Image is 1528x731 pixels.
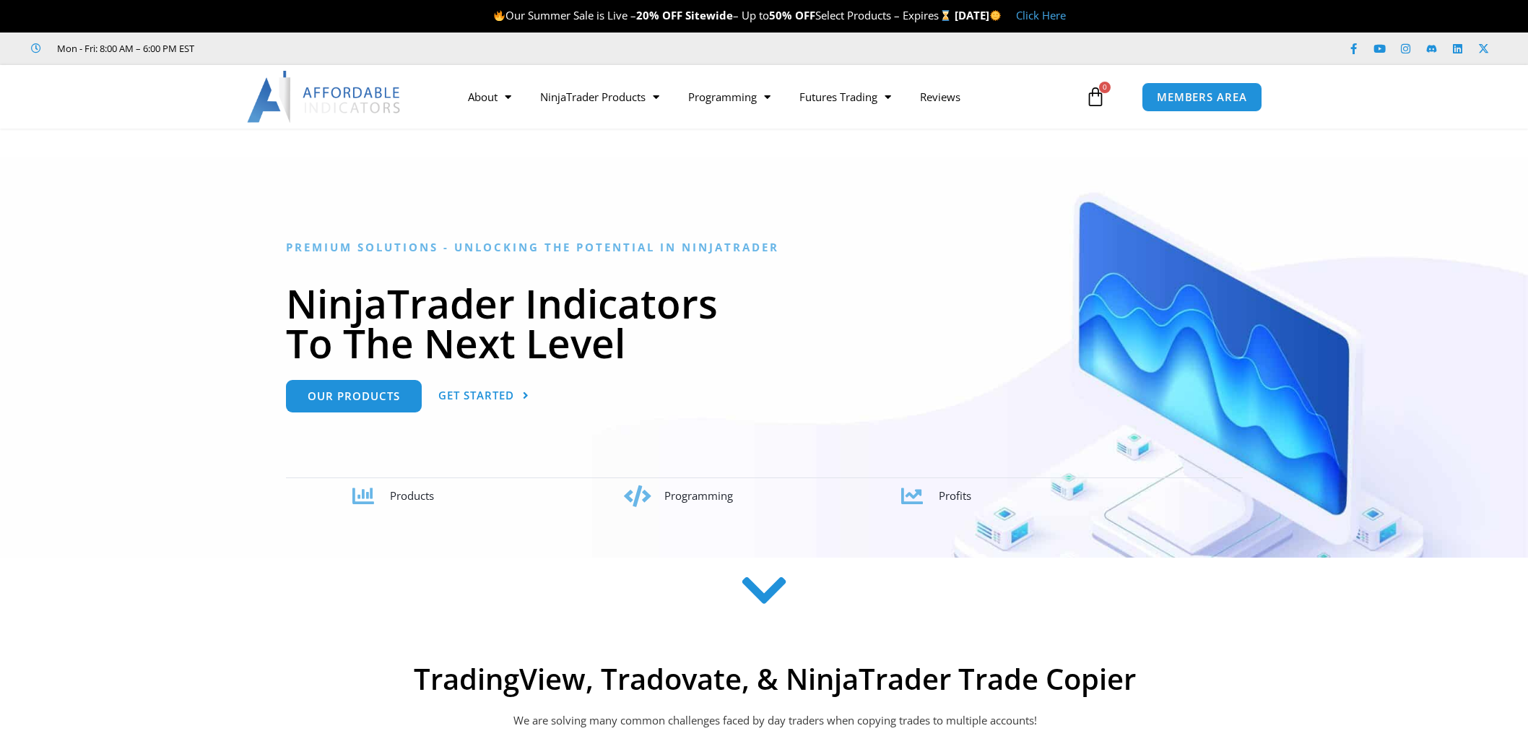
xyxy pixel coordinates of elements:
a: Click Here [1016,8,1066,22]
img: 🔥 [494,10,505,21]
img: ⌛ [940,10,951,21]
span: MEMBERS AREA [1157,92,1247,103]
span: Programming [664,488,733,503]
strong: 20% OFF [636,8,682,22]
h6: Premium Solutions - Unlocking the Potential in NinjaTrader [286,241,1243,254]
span: Profits [939,488,971,503]
h1: NinjaTrader Indicators To The Next Level [286,283,1243,363]
a: NinjaTrader Products [526,80,674,113]
a: Programming [674,80,785,113]
strong: [DATE] [955,8,1002,22]
img: LogoAI | Affordable Indicators – NinjaTrader [247,71,402,123]
span: Mon - Fri: 8:00 AM – 6:00 PM EST [53,40,194,57]
span: Products [390,488,434,503]
a: Reviews [906,80,975,113]
strong: Sitewide [685,8,733,22]
a: 0 [1064,76,1127,118]
span: 0 [1099,82,1111,93]
nav: Menu [453,80,1082,113]
a: Our Products [286,380,422,412]
span: Our Summer Sale is Live – – Up to Select Products – Expires [493,8,954,22]
span: Get Started [438,390,514,401]
span: Our Products [308,391,400,402]
img: 🌞 [990,10,1001,21]
h2: TradingView, Tradovate, & NinjaTrader Trade Copier [313,662,1237,696]
iframe: Customer reviews powered by Trustpilot [214,41,431,56]
a: MEMBERS AREA [1142,82,1262,112]
a: Futures Trading [785,80,906,113]
a: Get Started [438,380,529,412]
a: About [453,80,526,113]
strong: 50% OFF [769,8,815,22]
